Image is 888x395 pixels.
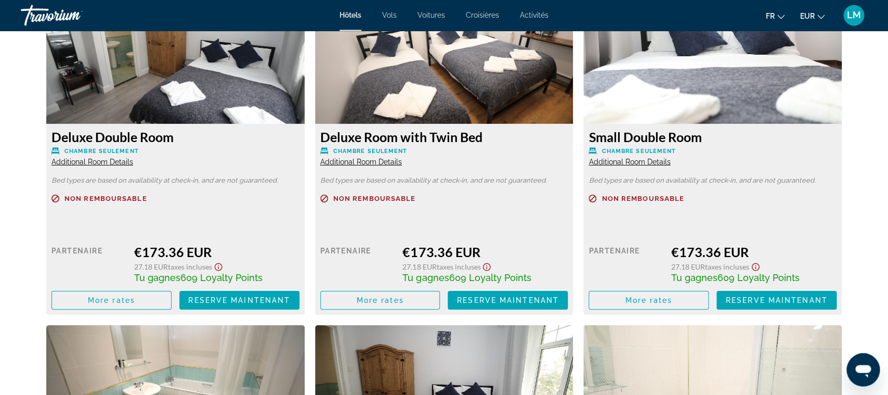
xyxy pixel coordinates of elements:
span: Additional Room Details [589,158,670,166]
button: Reserve maintenant [716,291,837,310]
span: More rates [625,296,672,304]
iframe: Bouton de lancement de la fenêtre de messagerie [846,353,880,387]
span: Taxes incluses [705,262,749,271]
div: Partenaire [589,244,663,283]
span: EUR [800,12,815,21]
span: Additional Room Details [320,158,402,166]
span: Chambre seulement [64,148,139,155]
span: Non remboursable [602,195,684,202]
h3: Deluxe Double Room [51,129,299,145]
a: Voitures [417,11,445,20]
h3: Deluxe Room with Twin Bed [320,129,568,145]
span: Chambre seulement [333,148,408,155]
span: 609 Loyalty Points [449,272,531,283]
span: Tu gagnes [671,272,717,283]
span: 27.18 EUR [671,262,705,271]
p: Bed types are based on availability at check-in, and are not guaranteed. [320,177,568,184]
span: Taxes incluses [168,262,212,271]
span: Reserve maintenant [457,296,559,304]
a: Vols [382,11,397,20]
button: Show Taxes and Fees disclaimer [480,260,493,272]
button: More rates [589,291,709,310]
span: Tu gagnes [402,272,449,283]
div: Partenaire [320,244,395,283]
button: Reserve maintenant [448,291,568,310]
h3: Small Double Room [589,129,837,145]
button: Reserve maintenant [179,291,299,310]
span: Chambre seulement [602,148,676,155]
span: Tu gagnes [134,272,180,283]
button: Show Taxes and Fees disclaimer [212,260,225,272]
span: Reserve maintenant [188,296,290,304]
span: LM [847,10,861,21]
span: 609 Loyalty Points [717,272,800,283]
a: Activités [520,11,549,20]
span: More rates [357,296,404,304]
div: €173.36 EUR [402,244,568,260]
button: Change language [766,9,785,24]
div: Partenaire [51,244,126,283]
span: 27.18 EUR [134,262,168,271]
button: User Menu [840,5,867,27]
p: Bed types are based on availability at check-in, and are not guaranteed. [51,177,299,184]
span: 609 Loyalty Points [180,272,263,283]
a: Croisières [466,11,499,20]
span: Taxes incluses [436,262,480,271]
a: Travorium [21,2,125,29]
button: More rates [320,291,440,310]
span: Non remboursable [64,195,147,202]
span: Reserve maintenant [726,296,828,304]
div: €173.36 EUR [671,244,837,260]
span: 27.18 EUR [402,262,436,271]
button: More rates [51,291,172,310]
span: More rates [88,296,135,304]
a: Hôtels [339,11,361,20]
p: Bed types are based on availability at check-in, and are not guaranteed. [589,177,837,184]
button: Show Taxes and Fees disclaimer [749,260,762,272]
div: €173.36 EUR [134,244,299,260]
span: Non remboursable [333,195,416,202]
span: Additional Room Details [51,158,133,166]
span: fr [766,12,775,21]
button: Change currency [800,9,825,24]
